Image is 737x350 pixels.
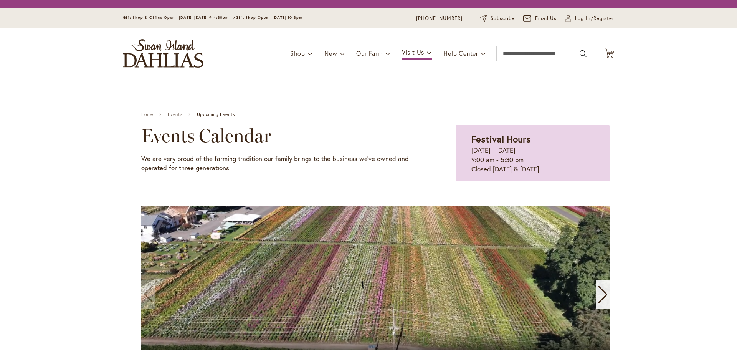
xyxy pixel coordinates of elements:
[123,15,236,20] span: Gift Shop & Office Open - [DATE]-[DATE] 9-4:30pm /
[141,154,417,173] p: We are very proud of the farming tradition our family brings to the business we've owned and oper...
[141,125,417,146] h2: Events Calendar
[290,49,305,57] span: Shop
[416,15,463,22] a: [PHONE_NUMBER]
[491,15,515,22] span: Subscribe
[168,112,183,117] a: Events
[480,15,515,22] a: Subscribe
[141,112,153,117] a: Home
[471,146,594,174] p: [DATE] - [DATE] 9:00 am - 5:30 pm Closed [DATE] & [DATE]
[523,15,557,22] a: Email Us
[580,48,587,60] button: Search
[402,48,424,56] span: Visit Us
[236,15,302,20] span: Gift Shop Open - [DATE] 10-3pm
[197,112,235,117] span: Upcoming Events
[443,49,478,57] span: Help Center
[565,15,614,22] a: Log In/Register
[535,15,557,22] span: Email Us
[123,39,203,68] a: store logo
[356,49,382,57] span: Our Farm
[575,15,614,22] span: Log In/Register
[471,133,531,145] strong: Festival Hours
[324,49,337,57] span: New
